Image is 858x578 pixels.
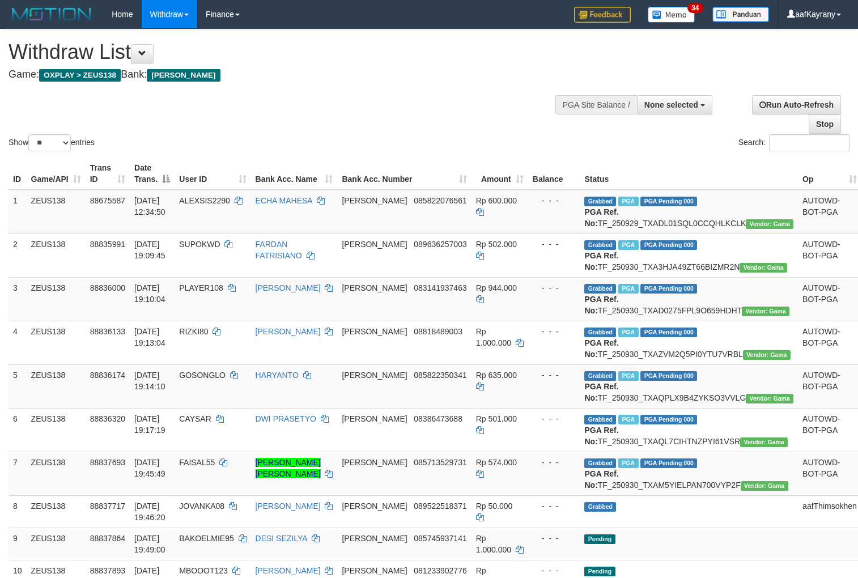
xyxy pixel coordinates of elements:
[134,371,165,391] span: [DATE] 19:14:10
[533,565,576,576] div: - - -
[179,371,226,380] span: GOSONGLO
[712,7,769,22] img: panduan.png
[9,277,27,321] td: 3
[342,196,407,205] span: [PERSON_NAME]
[476,501,513,511] span: Rp 50.000
[179,566,228,575] span: MBOOOT123
[256,534,307,543] a: DESI SEZILYA
[648,7,695,23] img: Button%20Memo.svg
[90,371,125,380] span: 88836174
[179,327,208,336] span: RIZKI80
[738,134,849,151] label: Search:
[27,321,86,364] td: ZEUS138
[27,528,86,560] td: ZEUS138
[134,327,165,347] span: [DATE] 19:13:04
[90,283,125,292] span: 88836000
[809,114,841,134] a: Stop
[584,197,616,206] span: Grabbed
[528,158,580,190] th: Balance
[533,413,576,424] div: - - -
[90,534,125,543] span: 88837864
[476,196,517,205] span: Rp 600.000
[476,327,511,347] span: Rp 1.000.000
[580,452,798,495] td: TF_250930_TXAM5YIELPAN700VYP2F
[90,414,125,423] span: 88836320
[584,534,615,544] span: Pending
[256,283,321,292] a: [PERSON_NAME]
[9,408,27,452] td: 6
[134,458,165,478] span: [DATE] 19:45:49
[533,500,576,512] div: - - -
[86,158,130,190] th: Trans ID: activate to sort column ascending
[9,495,27,528] td: 8
[476,371,517,380] span: Rp 635.000
[584,207,618,228] b: PGA Ref. No:
[637,95,712,114] button: None selected
[179,501,224,511] span: JOVANKA08
[134,196,165,216] span: [DATE] 12:34:50
[584,295,618,315] b: PGA Ref. No:
[9,321,27,364] td: 4
[414,240,466,249] span: Copy 089636257003 to clipboard
[90,196,125,205] span: 88675587
[640,197,697,206] span: PGA Pending
[342,501,407,511] span: [PERSON_NAME]
[90,458,125,467] span: 88837693
[640,240,697,250] span: PGA Pending
[9,69,560,80] h4: Game: Bank:
[741,481,788,491] span: Vendor URL: https://trx31.1velocity.biz
[476,283,517,292] span: Rp 944.000
[584,469,618,490] b: PGA Ref. No:
[256,196,312,205] a: ECHA MAHESA
[618,415,638,424] span: Marked by aafpengsreynich
[476,240,517,249] span: Rp 502.000
[580,190,798,234] td: TF_250929_TXADL01SQL0CCQHLKCLK
[584,284,616,294] span: Grabbed
[256,327,321,336] a: [PERSON_NAME]
[580,364,798,408] td: TF_250930_TXAQPLX9B4ZYKSO3VVLG
[555,95,637,114] div: PGA Site Balance /
[476,414,517,423] span: Rp 501.000
[584,502,616,512] span: Grabbed
[618,328,638,337] span: Marked by aafpengsreynich
[27,452,86,495] td: ZEUS138
[740,263,787,273] span: Vendor URL: https://trx31.1velocity.biz
[9,134,95,151] label: Show entries
[414,458,466,467] span: Copy 085713529731 to clipboard
[584,328,616,337] span: Grabbed
[740,437,788,447] span: Vendor URL: https://trx31.1velocity.biz
[640,458,697,468] span: PGA Pending
[27,364,86,408] td: ZEUS138
[746,219,793,229] span: Vendor URL: https://trx31.1velocity.biz
[27,233,86,277] td: ZEUS138
[342,371,407,380] span: [PERSON_NAME]
[746,394,793,403] span: Vendor URL: https://trx31.1velocity.biz
[472,158,528,190] th: Amount: activate to sort column ascending
[256,240,302,260] a: FARDAN FATRISIANO
[130,158,175,190] th: Date Trans.: activate to sort column descending
[337,158,471,190] th: Bank Acc. Number: activate to sort column ascending
[584,415,616,424] span: Grabbed
[584,567,615,576] span: Pending
[414,371,466,380] span: Copy 085822350341 to clipboard
[584,371,616,381] span: Grabbed
[414,501,466,511] span: Copy 089522518371 to clipboard
[179,196,230,205] span: ALEXSIS2290
[256,501,321,511] a: [PERSON_NAME]
[9,364,27,408] td: 5
[9,233,27,277] td: 2
[134,240,165,260] span: [DATE] 19:09:45
[414,283,466,292] span: Copy 083141937463 to clipboard
[533,457,576,468] div: - - -
[256,371,299,380] a: HARYANTO
[533,239,576,250] div: - - -
[414,196,466,205] span: Copy 085822076561 to clipboard
[179,414,211,423] span: CAYSAR
[39,69,121,82] span: OXPLAY > ZEUS138
[533,195,576,206] div: - - -
[584,338,618,359] b: PGA Ref. No:
[584,240,616,250] span: Grabbed
[27,495,86,528] td: ZEUS138
[769,134,849,151] input: Search:
[342,534,407,543] span: [PERSON_NAME]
